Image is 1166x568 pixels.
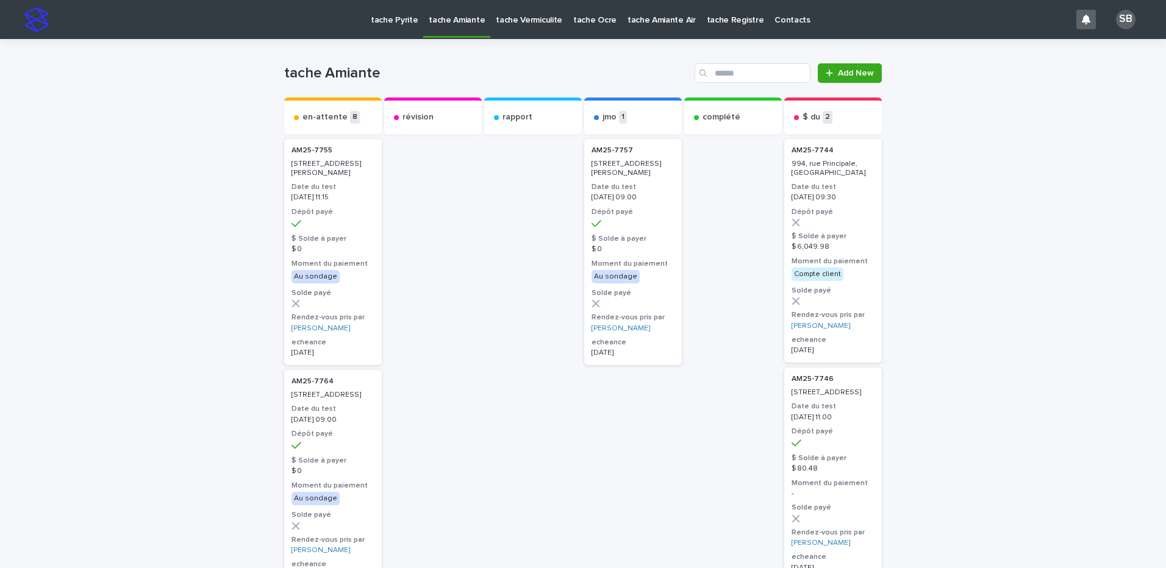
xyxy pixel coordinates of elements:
h3: echeance [792,552,875,562]
h3: $ Solde à payer [291,234,374,244]
a: [PERSON_NAME] [291,324,350,333]
h3: $ Solde à payer [291,456,374,466]
p: AM25-7757 [592,146,674,155]
h3: Rendez-vous pris par [792,310,875,320]
h1: tache Amiante [284,65,690,82]
p: [STREET_ADDRESS][PERSON_NAME] [291,160,374,177]
p: $ du [803,112,820,122]
a: [PERSON_NAME] [792,539,850,547]
input: Search [695,63,810,83]
a: Add New [818,63,882,83]
p: $ 0 [592,245,674,254]
a: [PERSON_NAME] [592,324,650,333]
div: Au sondage [592,270,640,283]
h3: Moment du paiement [592,259,674,269]
p: $ 0 [291,467,374,475]
h3: Dépôt payé [291,207,374,217]
p: $ 80.48 [792,464,875,473]
span: Add New [838,69,874,77]
p: complété [703,112,740,122]
p: AM25-7746 [792,375,875,383]
p: AM25-7744 [792,146,875,155]
h3: echeance [792,335,875,345]
img: stacker-logo-s-only.png [24,7,49,32]
p: [DATE] [592,349,674,357]
h3: echeance [592,338,674,347]
p: [STREET_ADDRESS] [792,388,875,397]
div: Compte client [792,268,843,281]
h3: $ Solde à payer [792,453,875,463]
p: $ 0 [291,245,374,254]
p: [DATE] [291,349,374,357]
h3: Rendez-vous pris par [792,528,875,538]
h3: Date du test [291,404,374,414]
div: SB [1116,10,1136,29]
p: $ 6,049.98 [792,243,875,251]
div: Au sondage [291,492,340,505]
p: AM25-7764 [291,377,374,386]
h3: Date du test [592,182,674,192]
p: [DATE] 11:00 [792,413,875,422]
h3: $ Solde à payer [592,234,674,244]
p: jmo [603,112,617,122]
p: AM25-7755 [291,146,374,155]
p: [DATE] [792,346,875,355]
a: [PERSON_NAME] [792,322,850,330]
h3: Solde payé [792,503,875,513]
a: AM25-7744 994, rue Principale, [GEOGRAPHIC_DATA]Date du test[DATE] 09:30Dépôt payé$ Solde à payer... [784,139,882,363]
p: [DATE] 09:00 [592,193,674,202]
h3: Dépôt payé [792,207,875,217]
h3: Solde payé [291,510,374,520]
p: [DATE] 09:30 [792,193,875,202]
h3: Moment du paiement [291,259,374,269]
a: AM25-7757 [STREET_ADDRESS][PERSON_NAME]Date du test[DATE] 09:00Dépôt payé$ Solde à payer$ 0Moment... [584,139,682,365]
h3: Rendez-vous pris par [291,313,374,322]
h3: Solde payé [592,288,674,298]
p: 994, rue Principale, [GEOGRAPHIC_DATA] [792,160,875,177]
h3: Moment du paiement [792,478,875,488]
h3: Date du test [792,182,875,192]
div: Au sondage [291,270,340,283]
p: [STREET_ADDRESS][PERSON_NAME] [592,160,674,177]
h3: Solde payé [792,286,875,296]
p: rapport [503,112,532,122]
h3: Dépôt payé [792,427,875,436]
p: - [792,489,875,498]
h3: Moment du paiement [291,481,374,491]
h3: Rendez-vous pris par [592,313,674,322]
a: AM25-7755 [STREET_ADDRESS][PERSON_NAME]Date du test[DATE] 11:15Dépôt payé$ Solde à payer$ 0Moment... [284,139,382,365]
h3: $ Solde à payer [792,232,875,241]
p: en-attente [302,112,348,122]
p: 8 [350,111,360,124]
p: 2 [823,111,832,124]
h3: echeance [291,338,374,347]
h3: Rendez-vous pris par [291,535,374,545]
p: [DATE] 09:00 [291,416,374,424]
a: [PERSON_NAME] [291,546,350,555]
h3: Date du test [291,182,374,192]
p: [STREET_ADDRESS] [291,391,374,399]
p: révision [402,112,434,122]
h3: Dépôt payé [592,207,674,217]
h3: Solde payé [291,288,374,298]
p: [DATE] 11:15 [291,193,374,202]
h3: Dépôt payé [291,429,374,439]
h3: Date du test [792,402,875,411]
p: 1 [619,111,627,124]
h3: Moment du paiement [792,257,875,266]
